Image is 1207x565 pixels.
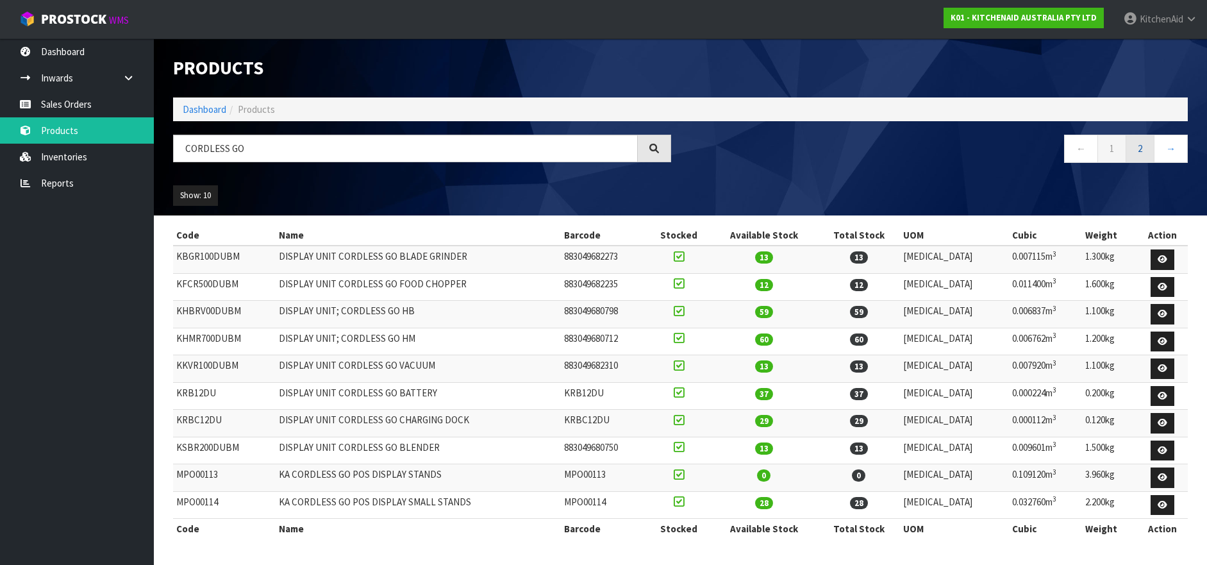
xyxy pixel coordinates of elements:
sup: 3 [1053,468,1056,476]
td: KRBC12DU [173,410,276,437]
nav: Page navigation [690,135,1188,166]
td: 883049682273 [561,246,647,273]
td: MPO00114 [561,491,647,519]
th: Action [1137,519,1188,539]
td: [MEDICAL_DATA] [900,328,1009,355]
td: 1.300kg [1082,246,1137,273]
span: Products [238,103,275,115]
span: KitchenAid [1140,13,1183,25]
span: 60 [850,333,868,346]
td: 0.120kg [1082,410,1137,437]
span: 59 [755,306,773,318]
td: KRB12DU [561,382,647,410]
span: 13 [850,443,868,455]
a: 2 [1126,135,1154,162]
th: Barcode [561,519,647,539]
td: 1.100kg [1082,355,1137,383]
td: KA CORDLESS GO POS DISPLAY SMALL STANDS [276,491,562,519]
button: Show: 10 [173,185,218,206]
input: Search products [173,135,638,162]
td: 1.100kg [1082,301,1137,328]
th: Code [173,519,276,539]
span: 13 [755,443,773,455]
sup: 3 [1053,494,1056,503]
td: 0.000112m [1009,410,1082,437]
td: KRBC12DU [561,410,647,437]
span: 37 [850,388,868,400]
th: Barcode [561,225,647,246]
span: 28 [755,497,773,509]
span: ProStock [41,11,106,28]
strong: K01 - KITCHENAID AUSTRALIA PTY LTD [951,12,1097,23]
td: MPO00113 [561,464,647,492]
td: KRB12DU [173,382,276,410]
td: 883049680712 [561,328,647,355]
td: DISPLAY UNIT CORDLESS GO VACUUM [276,355,562,383]
th: UOM [900,225,1009,246]
td: DISPLAY UNIT CORDLESS GO BATTERY [276,382,562,410]
td: 1.500kg [1082,437,1137,464]
span: 13 [755,251,773,264]
td: DISPLAY UNIT CORDLESS GO FOOD CHOPPER [276,273,562,301]
td: [MEDICAL_DATA] [900,355,1009,383]
th: Stocked [647,519,710,539]
th: Available Stock [710,225,817,246]
sup: 3 [1053,413,1056,422]
td: 0.009601m [1009,437,1082,464]
th: Weight [1082,225,1137,246]
td: DISPLAY UNIT CORDLESS GO BLADE GRINDER [276,246,562,273]
sup: 3 [1053,440,1056,449]
th: Name [276,225,562,246]
sup: 3 [1053,276,1056,285]
td: [MEDICAL_DATA] [900,246,1009,273]
td: 883049682310 [561,355,647,383]
td: 0.011400m [1009,273,1082,301]
th: Weight [1082,519,1137,539]
span: 0 [852,469,865,482]
span: 60 [755,333,773,346]
h1: Products [173,58,671,78]
th: Action [1137,225,1188,246]
td: 883049680750 [561,437,647,464]
td: 0.109120m [1009,464,1082,492]
span: 29 [850,415,868,427]
td: [MEDICAL_DATA] [900,301,1009,328]
td: [MEDICAL_DATA] [900,273,1009,301]
small: WMS [109,14,129,26]
th: UOM [900,519,1009,539]
span: 37 [755,388,773,400]
span: 28 [850,497,868,509]
span: 13 [850,251,868,264]
td: 0.006762m [1009,328,1082,355]
span: 12 [850,279,868,291]
td: 2.200kg [1082,491,1137,519]
sup: 3 [1053,249,1056,258]
span: 59 [850,306,868,318]
th: Name [276,519,562,539]
th: Available Stock [710,519,817,539]
td: [MEDICAL_DATA] [900,410,1009,437]
td: [MEDICAL_DATA] [900,491,1009,519]
td: MPO00114 [173,491,276,519]
img: cube-alt.png [19,11,35,27]
td: KHBRV00DUBM [173,301,276,328]
td: 0.032760m [1009,491,1082,519]
sup: 3 [1053,331,1056,340]
a: ← [1064,135,1098,162]
td: KFCR500DUBM [173,273,276,301]
td: [MEDICAL_DATA] [900,437,1009,464]
td: KHMR700DUBM [173,328,276,355]
td: 883049682235 [561,273,647,301]
th: Stocked [647,225,710,246]
td: 1.200kg [1082,328,1137,355]
td: DISPLAY UNIT CORDLESS GO CHARGING DOCK [276,410,562,437]
th: Cubic [1009,225,1082,246]
span: 29 [755,415,773,427]
td: KKVR100DUBM [173,355,276,383]
span: 13 [850,360,868,373]
td: DISPLAY UNIT; CORDLESS GO HB [276,301,562,328]
td: 0.007920m [1009,355,1082,383]
td: [MEDICAL_DATA] [900,382,1009,410]
td: 0.006837m [1009,301,1082,328]
td: KBGR100DUBM [173,246,276,273]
